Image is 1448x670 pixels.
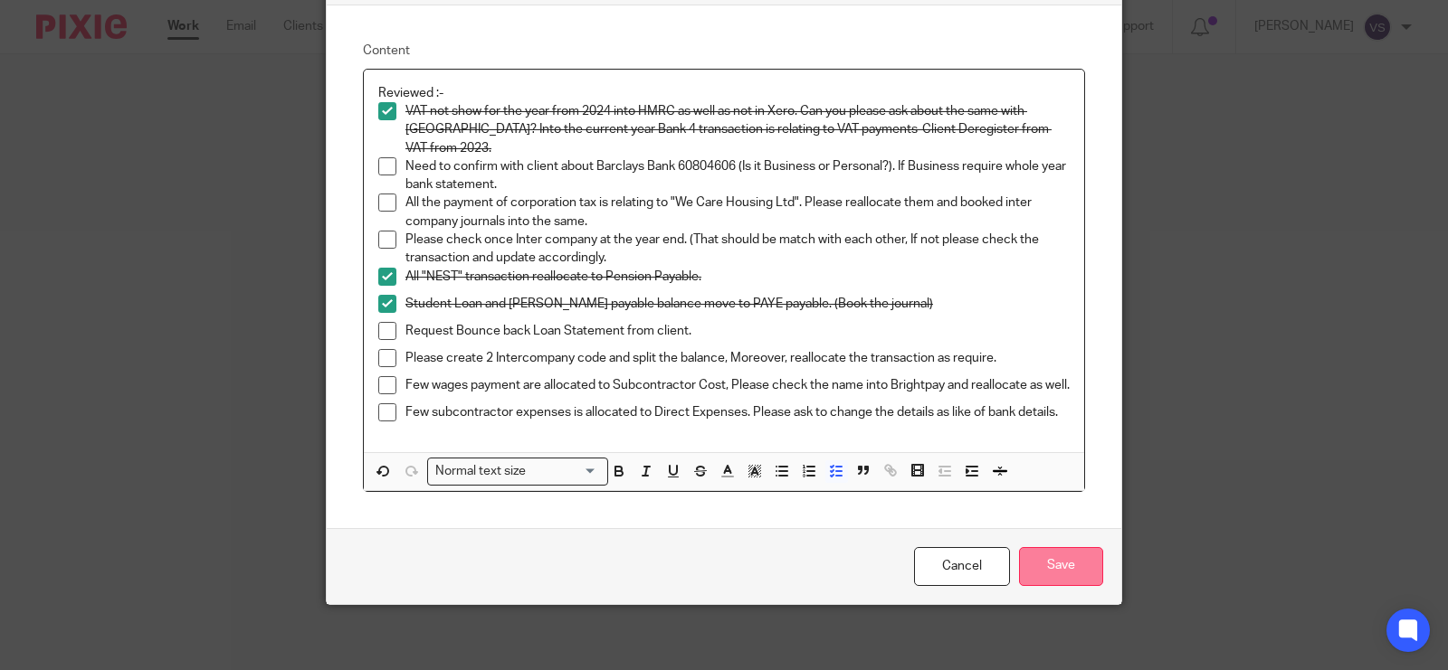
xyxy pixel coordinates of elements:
[532,462,597,481] input: Search for option
[914,547,1010,586] a: Cancel
[427,458,608,486] div: Search for option
[405,322,1070,340] p: Request Bounce back Loan Statement from client.
[405,268,1070,286] p: All "NEST" transaction reallocate to Pension Payable.
[363,42,1085,60] label: Content
[405,376,1070,394] p: Few wages payment are allocated to Subcontractor Cost, Please check the name into Brightpay and r...
[1019,547,1103,586] input: Save
[405,295,1070,313] p: Student Loan and [PERSON_NAME] payable balance move to PAYE payable. (Book the journal)
[432,462,530,481] span: Normal text size
[378,84,1070,102] p: Reviewed :-
[405,231,1070,268] p: Please check once Inter company at the year end. (That should be match with each other, If not pl...
[405,403,1070,421] p: Few subcontractor expenses is allocated to Direct Expenses. Please ask to change the details as l...
[405,102,1070,157] p: VAT not show for the year from 2024 into HMRC as well as not in Xero. Can you please ask about th...
[405,157,1070,194] p: Need to confirm with client about Barclays Bank 60804606 (Is it Business or Personal?). If Busine...
[405,349,1070,367] p: Please create 2 Intercompany code and split the balance, Moreover, reallocate the transaction as ...
[405,193,1070,231] p: All the payment of corporation tax is relating to "We Care Housing Ltd". Please reallocate them a...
